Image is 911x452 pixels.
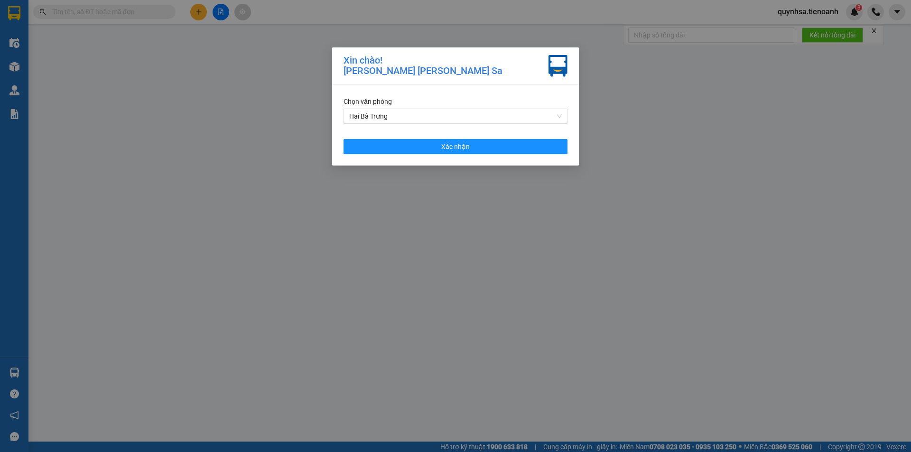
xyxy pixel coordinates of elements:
span: Xác nhận [441,141,470,152]
div: Chọn văn phòng [344,96,567,107]
span: Hai Bà Trưng [349,109,562,123]
button: Xác nhận [344,139,567,154]
div: Xin chào! [PERSON_NAME] [PERSON_NAME] Sa [344,55,502,77]
img: vxr-icon [548,55,567,77]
